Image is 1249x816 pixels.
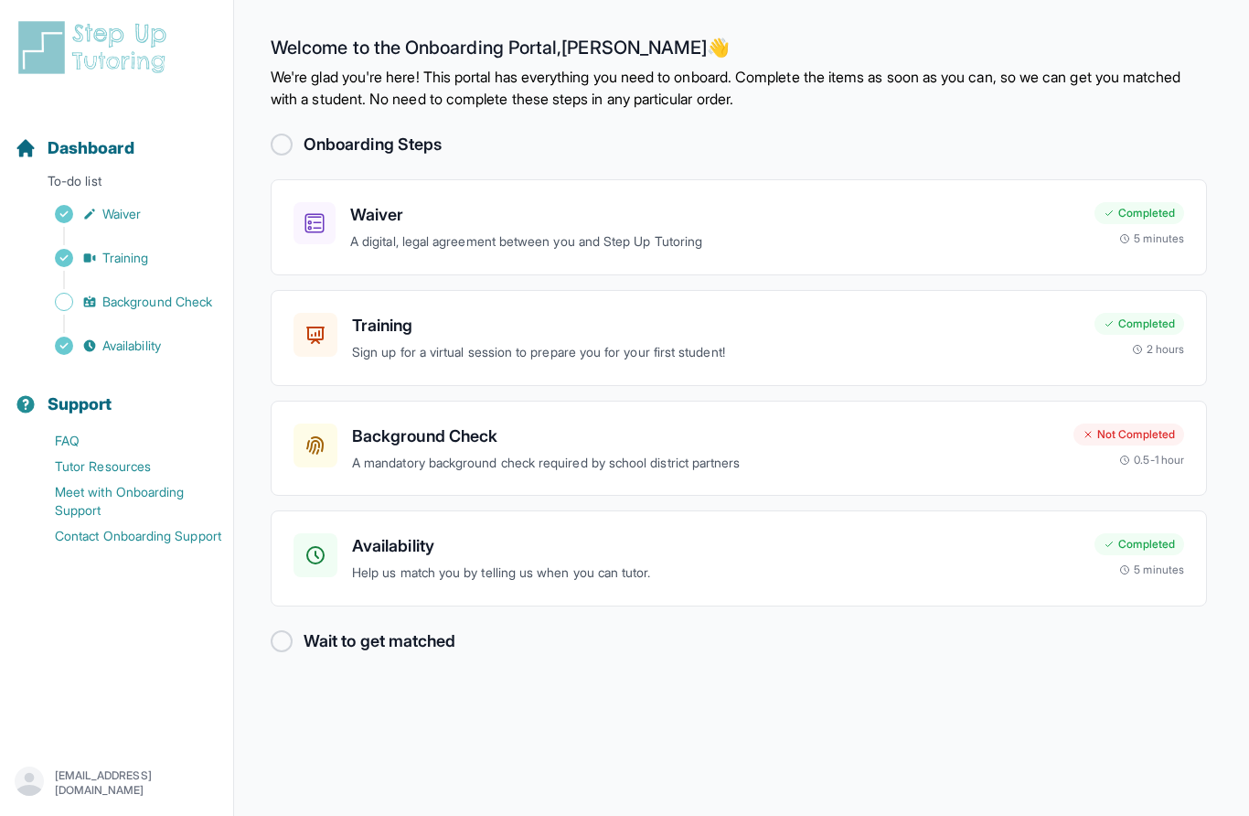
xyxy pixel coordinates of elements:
[7,106,226,168] button: Dashboard
[352,342,1080,363] p: Sign up for a virtual session to prepare you for your first student!
[271,179,1207,275] a: WaiverA digital, legal agreement between you and Step Up TutoringCompleted5 minutes
[1094,202,1184,224] div: Completed
[15,135,134,161] a: Dashboard
[352,533,1080,559] h3: Availability
[15,479,233,523] a: Meet with Onboarding Support
[15,454,233,479] a: Tutor Resources
[7,362,226,424] button: Support
[55,768,219,798] p: [EMAIL_ADDRESS][DOMAIN_NAME]
[48,392,112,417] span: Support
[102,249,149,267] span: Training
[271,510,1207,607] a: AvailabilityHelp us match you by telling us when you can tutor.Completed5 minutes
[15,333,233,359] a: Availability
[352,424,1059,449] h3: Background Check
[102,337,161,355] span: Availability
[15,428,233,454] a: FAQ
[1132,342,1185,357] div: 2 hours
[1119,231,1184,246] div: 5 minutes
[350,202,1080,228] h3: Waiver
[102,293,212,311] span: Background Check
[1119,563,1184,577] div: 5 minutes
[15,523,233,549] a: Contact Onboarding Support
[1094,533,1184,555] div: Completed
[352,563,1080,584] p: Help us match you by telling us when you can tutor.
[7,172,226,198] p: To-do list
[271,37,1207,66] h2: Welcome to the Onboarding Portal, [PERSON_NAME] 👋
[271,401,1207,497] a: Background CheckA mandatory background check required by school district partnersNot Completed0.5...
[350,231,1080,252] p: A digital, legal agreement between you and Step Up Tutoring
[102,205,141,223] span: Waiver
[15,289,233,315] a: Background Check
[15,201,233,227] a: Waiver
[15,767,219,800] button: [EMAIL_ADDRESS][DOMAIN_NAME]
[15,18,177,77] img: logo
[271,66,1207,110] p: We're glad you're here! This portal has everything you need to onboard. Complete the items as soo...
[48,135,134,161] span: Dashboard
[15,245,233,271] a: Training
[271,290,1207,386] a: TrainingSign up for a virtual session to prepare you for your first student!Completed2 hours
[352,453,1059,474] p: A mandatory background check required by school district partners
[352,313,1080,338] h3: Training
[1073,424,1184,446] div: Not Completed
[1119,453,1184,467] div: 0.5-1 hour
[304,132,442,157] h2: Onboarding Steps
[304,628,455,654] h2: Wait to get matched
[1094,313,1184,335] div: Completed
